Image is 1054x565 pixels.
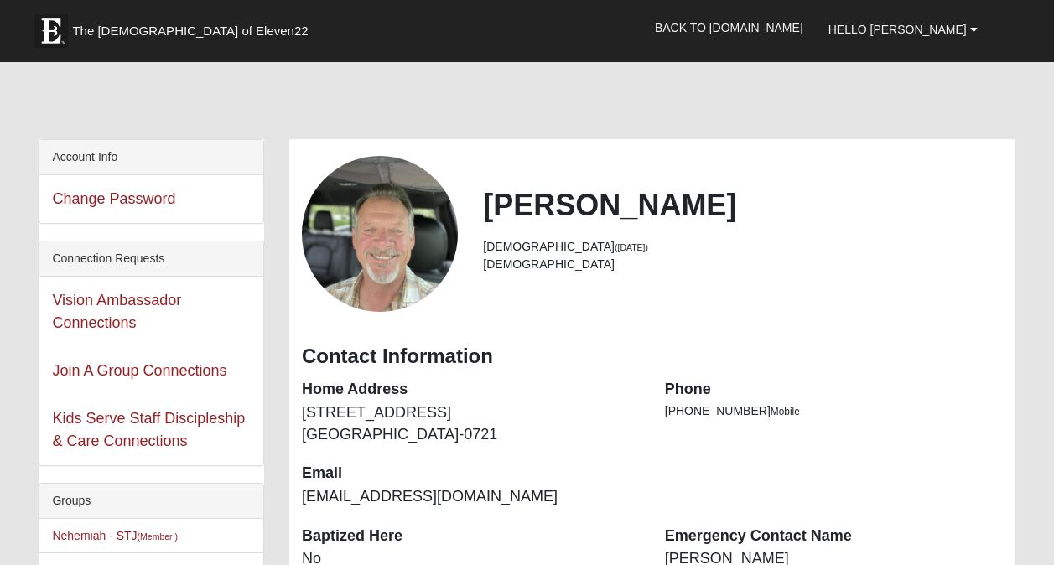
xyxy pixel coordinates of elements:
[302,486,640,508] dd: [EMAIL_ADDRESS][DOMAIN_NAME]
[52,190,175,207] a: Change Password
[816,8,990,50] a: Hello [PERSON_NAME]
[665,379,1003,401] dt: Phone
[483,187,1002,223] h2: [PERSON_NAME]
[52,292,181,331] a: Vision Ambassador Connections
[138,531,178,542] small: (Member )
[302,156,458,312] a: View Fullsize Photo
[52,362,226,379] a: Join A Group Connections
[615,242,648,252] small: ([DATE])
[665,526,1003,547] dt: Emergency Contact Name
[26,6,361,48] a: The [DEMOGRAPHIC_DATA] of Eleven22
[302,379,640,401] dt: Home Address
[52,410,245,449] a: Kids Serve Staff Discipleship & Care Connections
[39,140,263,175] div: Account Info
[302,345,1003,369] h3: Contact Information
[39,241,263,277] div: Connection Requests
[828,23,967,36] span: Hello [PERSON_NAME]
[302,526,640,547] dt: Baptized Here
[483,238,1002,256] li: [DEMOGRAPHIC_DATA]
[302,463,640,485] dt: Email
[665,402,1003,420] li: [PHONE_NUMBER]
[771,406,800,417] span: Mobile
[52,529,178,542] a: Nehemiah - STJ(Member )
[34,14,68,48] img: Eleven22 logo
[483,256,1002,273] li: [DEMOGRAPHIC_DATA]
[39,484,263,519] div: Groups
[642,7,816,49] a: Back to [DOMAIN_NAME]
[72,23,308,39] span: The [DEMOGRAPHIC_DATA] of Eleven22
[302,402,640,445] dd: [STREET_ADDRESS] [GEOGRAPHIC_DATA]-0721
